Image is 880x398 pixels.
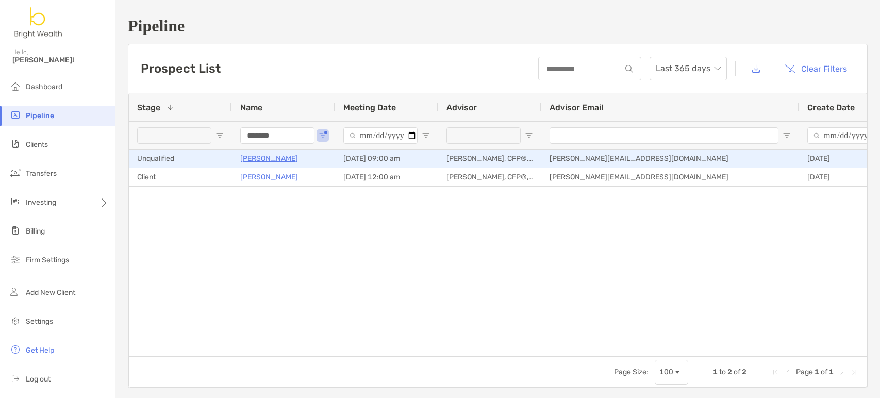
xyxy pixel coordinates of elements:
[343,103,396,112] span: Meeting Date
[240,152,298,165] a: [PERSON_NAME]
[26,111,54,120] span: Pipeline
[9,167,22,179] img: transfers icon
[550,127,778,144] input: Advisor Email Filter Input
[796,368,813,376] span: Page
[129,168,232,186] div: Client
[821,368,827,376] span: of
[838,368,846,376] div: Next Page
[137,103,160,112] span: Stage
[438,150,541,168] div: [PERSON_NAME], CFP®, ChFC®, CLU®
[734,368,740,376] span: of
[240,103,262,112] span: Name
[829,368,834,376] span: 1
[343,127,418,144] input: Meeting Date Filter Input
[9,80,22,92] img: dashboard icon
[9,138,22,150] img: clients icon
[9,253,22,266] img: firm-settings icon
[9,109,22,121] img: pipeline icon
[128,16,868,36] h1: Pipeline
[815,368,819,376] span: 1
[26,317,53,326] span: Settings
[713,368,718,376] span: 1
[9,286,22,298] img: add_new_client icon
[614,368,649,376] div: Page Size:
[438,168,541,186] div: [PERSON_NAME], CFP®, ChFC®, CLU®
[26,82,62,91] span: Dashboard
[141,61,221,76] h3: Prospect List
[850,368,858,376] div: Last Page
[655,360,688,385] div: Page Size
[784,368,792,376] div: Previous Page
[335,150,438,168] div: [DATE] 09:00 am
[26,256,69,264] span: Firm Settings
[12,56,109,64] span: [PERSON_NAME]!
[9,224,22,237] img: billing icon
[26,169,57,178] span: Transfers
[9,343,22,356] img: get-help icon
[771,368,779,376] div: First Page
[240,171,298,184] a: [PERSON_NAME]
[240,127,314,144] input: Name Filter Input
[550,103,603,112] span: Advisor Email
[335,168,438,186] div: [DATE] 12:00 am
[26,198,56,207] span: Investing
[776,57,855,80] button: Clear Filters
[742,368,746,376] span: 2
[26,375,51,384] span: Log out
[9,314,22,327] img: settings icon
[541,168,799,186] div: [PERSON_NAME][EMAIL_ADDRESS][DOMAIN_NAME]
[9,372,22,385] img: logout icon
[9,195,22,208] img: investing icon
[625,65,633,73] img: input icon
[525,131,533,140] button: Open Filter Menu
[26,288,75,297] span: Add New Client
[26,140,48,149] span: Clients
[719,368,726,376] span: to
[659,368,673,376] div: 100
[541,150,799,168] div: [PERSON_NAME][EMAIL_ADDRESS][DOMAIN_NAME]
[656,57,721,80] span: Last 365 days
[12,4,65,41] img: Zoe Logo
[807,103,855,112] span: Create Date
[422,131,430,140] button: Open Filter Menu
[215,131,224,140] button: Open Filter Menu
[319,131,327,140] button: Open Filter Menu
[727,368,732,376] span: 2
[446,103,477,112] span: Advisor
[26,227,45,236] span: Billing
[26,346,54,355] span: Get Help
[129,150,232,168] div: Unqualified
[783,131,791,140] button: Open Filter Menu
